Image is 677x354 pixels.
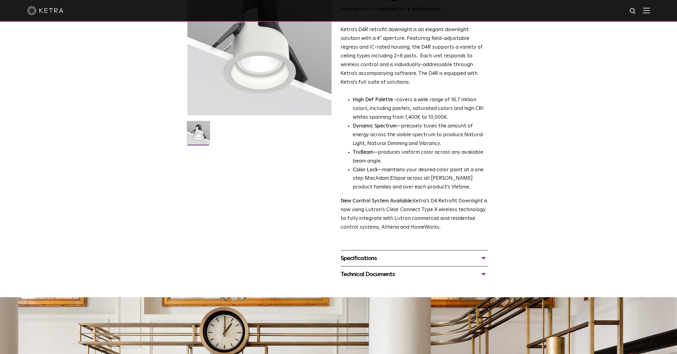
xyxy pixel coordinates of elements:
[341,198,413,204] strong: New Control System Available:
[353,166,488,192] li: —maintains your desired color point at a one step MacAdam Ellipse across all [PERSON_NAME] produc...
[353,148,488,166] li: —produces uniform color across any available beam angle.
[341,197,488,232] p: Ketra’s D4 Retrofit Downlight is now using Lutron’s Clear Connect Type X wireless technology to f...
[353,124,397,129] strong: Dynamic Spectrum
[341,269,488,279] div: Technical Documents
[353,122,488,148] li: —precisely tunes the amount of energy across the visible spectrum to produce Natural Light, Natur...
[353,97,397,102] strong: High Def Palette -
[353,150,374,155] strong: TruBeam
[187,121,210,149] img: D4R Retrofit Downlight
[353,96,488,122] p: covers a wide range of 16.7 million colors, including pastels, saturated colors and high CRI whit...
[353,167,378,172] strong: Color Lock
[27,6,63,15] img: ketra-logo-2019-white
[341,253,488,263] div: Specifications
[341,26,488,87] p: Ketra’s D4R retrofit downlight is an elegant downlight solution with a 4” aperture. Featuring fie...
[629,8,637,15] img: search icon
[643,8,650,13] img: Hamburger%20Nav.svg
